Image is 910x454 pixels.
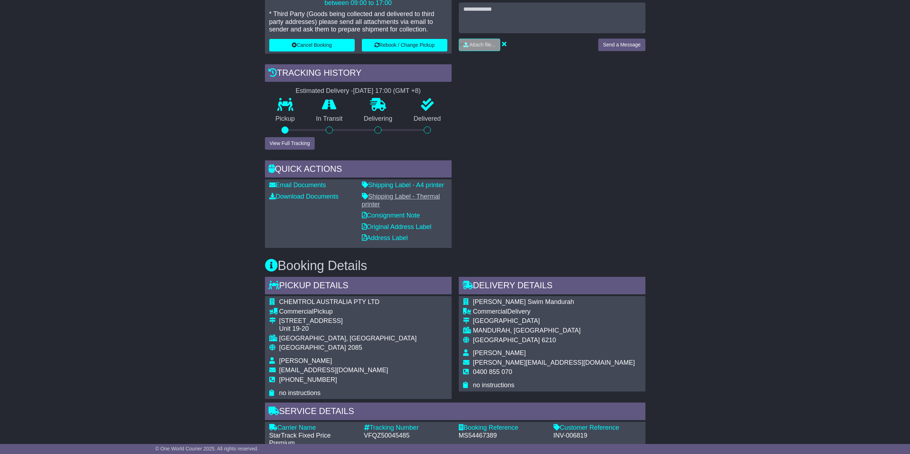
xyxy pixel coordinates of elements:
span: CHEMTROL AUSTRALIA PTY LTD [279,298,380,305]
a: Shipping Label - Thermal printer [362,193,440,208]
p: Delivering [353,115,403,123]
div: Delivery [473,308,635,316]
span: [PERSON_NAME][EMAIL_ADDRESS][DOMAIN_NAME] [473,359,635,366]
a: Shipping Label - A4 printer [362,181,444,189]
div: Estimated Delivery - [265,87,452,95]
span: [PERSON_NAME] Swim Mandurah [473,298,574,305]
span: 2085 [348,344,362,351]
h3: Booking Details [265,259,645,273]
button: Rebook / Change Pickup [362,39,447,51]
button: Cancel Booking [269,39,355,51]
div: Tracking history [265,64,452,84]
div: INV-006819 [554,432,641,440]
span: [PHONE_NUMBER] [279,376,337,383]
div: [STREET_ADDRESS] [279,317,417,325]
span: [EMAIL_ADDRESS][DOMAIN_NAME] [279,366,388,374]
div: [DATE] 17:00 (GMT +8) [353,87,421,95]
a: Original Address Label [362,223,432,230]
p: * Third Party (Goods being collected and delivered to third party addresses) please send all atta... [269,10,447,34]
div: Customer Reference [554,424,641,432]
div: Booking Reference [459,424,546,432]
div: Carrier Name [269,424,357,432]
span: © One World Courier 2025. All rights reserved. [155,446,259,451]
div: StarTrack Fixed Price Premium [269,432,357,447]
span: [GEOGRAPHIC_DATA] [279,344,346,351]
div: [GEOGRAPHIC_DATA] [473,317,635,325]
span: [PERSON_NAME] [473,349,526,356]
button: Send a Message [598,39,645,51]
p: Delivered [403,115,452,123]
span: no instructions [473,381,515,389]
a: Consignment Note [362,212,420,219]
a: Download Documents [269,193,339,200]
div: Pickup [279,308,417,316]
div: MS54467389 [459,432,546,440]
p: Pickup [265,115,306,123]
span: 6210 [542,336,556,344]
button: View Full Tracking [265,137,315,150]
div: Service Details [265,403,645,422]
a: Email Documents [269,181,326,189]
div: Unit 19-20 [279,325,417,333]
span: [GEOGRAPHIC_DATA] [473,336,540,344]
div: [GEOGRAPHIC_DATA], [GEOGRAPHIC_DATA] [279,335,417,343]
p: In Transit [305,115,353,123]
div: Quick Actions [265,160,452,180]
span: [PERSON_NAME] [279,357,332,364]
div: Pickup Details [265,277,452,296]
div: Tracking Number [364,424,452,432]
span: 0400 855 070 [473,368,512,375]
div: VFQZ50045485 [364,432,452,440]
a: Address Label [362,234,408,241]
span: Commercial [473,308,507,315]
div: Delivery Details [459,277,645,296]
span: no instructions [279,389,321,396]
div: MANDURAH, [GEOGRAPHIC_DATA] [473,327,635,335]
span: Commercial [279,308,314,315]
